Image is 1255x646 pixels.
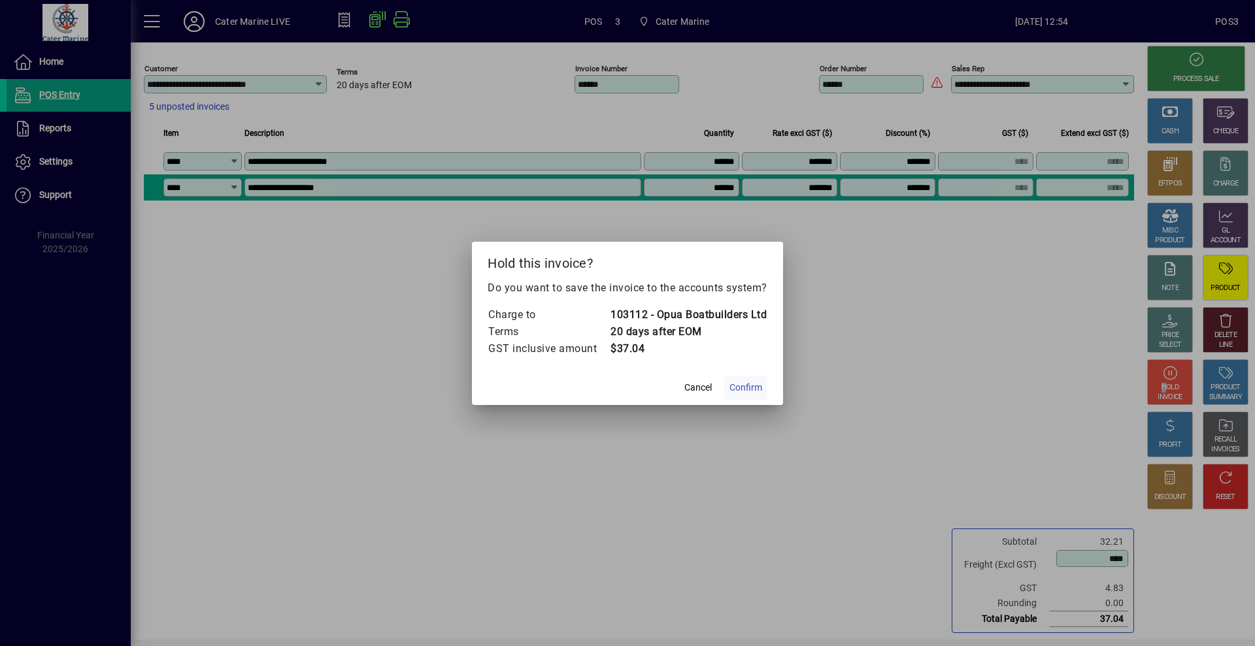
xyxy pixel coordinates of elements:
button: Confirm [724,376,767,400]
span: Confirm [729,381,762,395]
h2: Hold this invoice? [472,242,783,280]
td: 20 days after EOM [610,323,767,340]
td: 103112 - Opua Boatbuilders Ltd [610,306,767,323]
td: Charge to [488,306,610,323]
td: $37.04 [610,340,767,357]
td: GST inclusive amount [488,340,610,357]
td: Terms [488,323,610,340]
span: Cancel [684,381,712,395]
button: Cancel [677,376,719,400]
p: Do you want to save the invoice to the accounts system? [488,280,767,296]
